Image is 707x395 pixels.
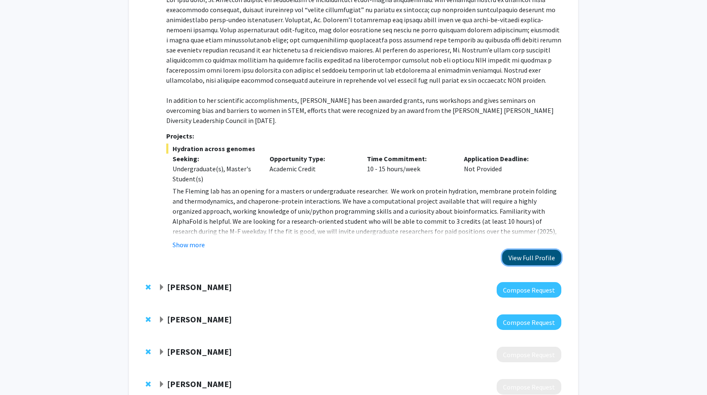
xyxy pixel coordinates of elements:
button: Show more [173,240,205,250]
strong: [PERSON_NAME] [167,346,232,357]
span: Expand Bin Wu Bookmark [158,381,165,388]
p: Opportunity Type: [270,154,354,164]
strong: [PERSON_NAME] [167,314,232,324]
span: Expand Maria Procopio Bookmark [158,317,165,323]
span: Remove Maria Procopio from bookmarks [146,316,151,323]
button: Compose Request to Margaret Johnson [497,282,561,298]
div: Undergraduate(s), Master's Student(s) [173,164,257,184]
iframe: Chat [6,357,36,389]
button: Compose Request to Maria Procopio [497,314,561,330]
p: The Fleming lab has an opening for a masters or undergraduate researcher. We work on protein hydr... [173,186,561,256]
strong: [PERSON_NAME] [167,379,232,389]
button: Compose Request to Bin Wu [497,379,561,395]
div: Not Provided [458,154,555,184]
strong: Projects: [166,132,194,140]
button: View Full Profile [502,250,561,265]
span: Remove Margaret Johnson from bookmarks [146,284,151,290]
button: Compose Request to Ana Damjanovic [497,347,561,362]
span: Remove Ana Damjanovic from bookmarks [146,348,151,355]
span: Expand Ana Damjanovic Bookmark [158,349,165,356]
p: Time Commitment: [367,154,452,164]
span: Hydration across genomes [166,144,561,154]
span: Remove Bin Wu from bookmarks [146,381,151,387]
span: Expand Margaret Johnson Bookmark [158,284,165,291]
div: Academic Credit [263,154,361,184]
div: 10 - 15 hours/week [361,154,458,184]
strong: [PERSON_NAME] [167,282,232,292]
p: Application Deadline: [464,154,549,164]
p: Seeking: [173,154,257,164]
